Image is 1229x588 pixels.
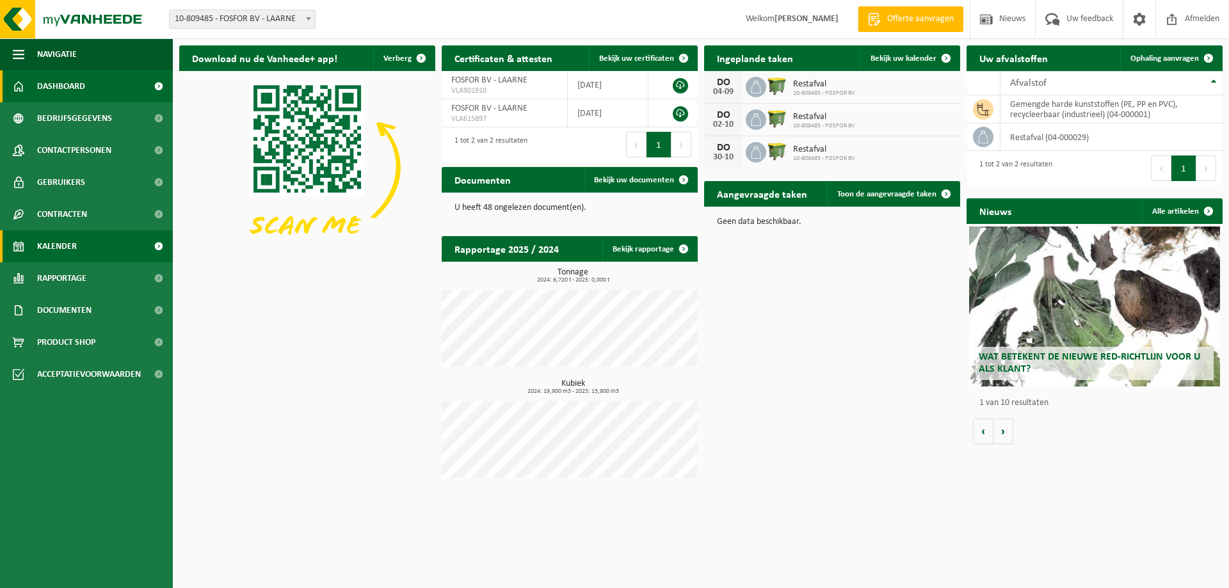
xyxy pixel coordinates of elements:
[594,176,674,184] span: Bekijk uw documenten
[871,54,936,63] span: Bekijk uw kalender
[1130,54,1199,63] span: Ophaling aanvragen
[37,70,85,102] span: Dashboard
[793,122,855,130] span: 10-809485 - FOSFOR BV
[1000,123,1223,151] td: restafval (04-000029)
[1120,45,1221,71] a: Ophaling aanvragen
[373,45,434,71] button: Verberg
[827,181,959,207] a: Toon de aangevraagde taken
[1151,155,1171,181] button: Previous
[973,418,993,444] button: Vorige
[448,379,698,395] h3: Kubiek
[599,54,674,63] span: Bekijk uw certificaten
[170,10,315,28] span: 10-809485 - FOSFOR BV - LAARNE
[766,107,788,129] img: WB-1100-HPE-GN-50
[967,45,1061,70] h2: Uw afvalstoffen
[837,190,936,198] span: Toon de aangevraagde taken
[1010,78,1047,88] span: Afvalstof
[766,140,788,162] img: WB-1100-HPE-GN-50
[442,45,565,70] h2: Certificaten & attesten
[979,352,1200,374] span: Wat betekent de nieuwe RED-richtlijn voor u als klant?
[37,102,112,134] span: Bedrijfsgegevens
[454,203,685,212] p: U heeft 48 ongelezen document(en).
[37,38,77,70] span: Navigatie
[383,54,412,63] span: Verberg
[448,131,527,159] div: 1 tot 2 van 2 resultaten
[37,230,77,262] span: Kalender
[37,134,111,166] span: Contactpersonen
[451,104,527,113] span: FOSFOR BV - LAARNE
[671,132,691,157] button: Next
[775,14,839,24] strong: [PERSON_NAME]
[37,326,95,358] span: Product Shop
[448,388,698,395] span: 2024: 19,900 m3 - 2025: 15,800 m3
[448,277,698,283] span: 2024: 6,720 t - 2025: 0,000 t
[1000,95,1223,123] td: gemengde harde kunststoffen (PE, PP en PVC), recycleerbaar (industrieel) (04-000001)
[37,262,86,294] span: Rapportage
[704,181,820,206] h2: Aangevraagde taken
[568,71,648,99] td: [DATE]
[451,114,558,124] span: VLA615897
[993,418,1013,444] button: Volgende
[704,45,806,70] h2: Ingeplande taken
[451,86,558,96] span: VLA901910
[711,120,736,129] div: 02-10
[37,198,87,230] span: Contracten
[711,110,736,120] div: DO
[568,99,648,127] td: [DATE]
[793,145,855,155] span: Restafval
[717,218,947,226] p: Geen data beschikbaar.
[179,71,435,263] img: Download de VHEPlus App
[602,236,696,262] a: Bekijk rapportage
[37,166,85,198] span: Gebruikers
[626,132,647,157] button: Previous
[589,45,696,71] a: Bekijk uw certificaten
[448,268,698,283] h3: Tonnage
[793,112,855,122] span: Restafval
[766,75,788,97] img: WB-1100-HPE-GN-50
[793,79,855,90] span: Restafval
[442,236,572,261] h2: Rapportage 2025 / 2024
[969,226,1220,386] a: Wat betekent de nieuwe RED-richtlijn voor u als klant?
[1196,155,1216,181] button: Next
[451,75,527,85] span: FOSFOR BV - LAARNE
[37,294,92,326] span: Documenten
[979,399,1216,408] p: 1 van 10 resultaten
[1142,198,1221,224] a: Alle artikelen
[858,6,963,32] a: Offerte aanvragen
[584,167,696,193] a: Bekijk uw documenten
[179,45,350,70] h2: Download nu de Vanheede+ app!
[37,358,141,390] span: Acceptatievoorwaarden
[967,198,1024,223] h2: Nieuws
[711,153,736,162] div: 30-10
[884,13,957,26] span: Offerte aanvragen
[711,143,736,153] div: DO
[169,10,316,29] span: 10-809485 - FOSFOR BV - LAARNE
[711,88,736,97] div: 04-09
[793,90,855,97] span: 10-809485 - FOSFOR BV
[711,77,736,88] div: DO
[973,154,1052,182] div: 1 tot 2 van 2 resultaten
[442,167,524,192] h2: Documenten
[860,45,959,71] a: Bekijk uw kalender
[647,132,671,157] button: 1
[793,155,855,163] span: 10-809485 - FOSFOR BV
[1171,155,1196,181] button: 1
